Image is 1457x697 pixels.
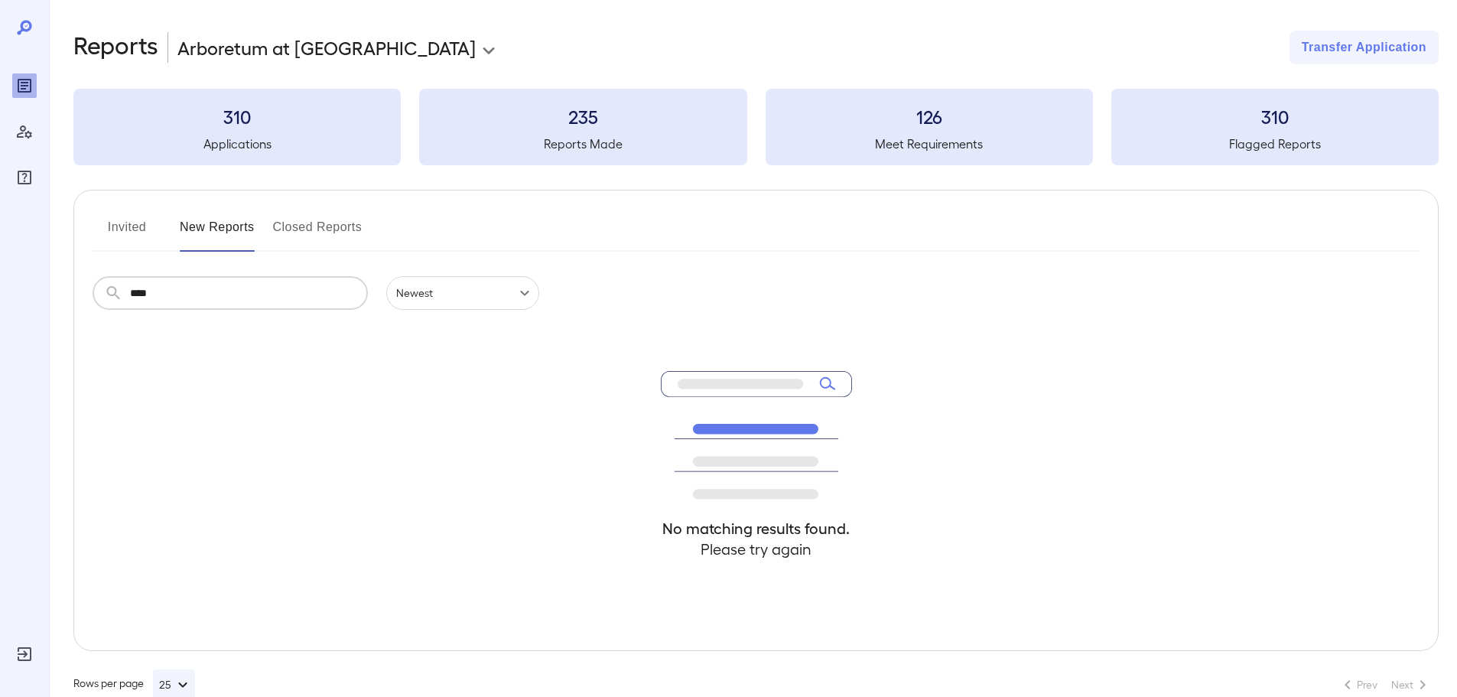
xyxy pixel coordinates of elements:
[766,135,1093,153] h5: Meet Requirements
[12,165,37,190] div: FAQ
[419,135,746,153] h5: Reports Made
[73,104,401,129] h3: 310
[1111,135,1439,153] h5: Flagged Reports
[12,73,37,98] div: Reports
[180,215,255,252] button: New Reports
[661,518,852,539] h4: No matching results found.
[661,539,852,559] h4: Please try again
[1332,673,1439,697] nav: pagination navigation
[386,276,539,310] div: Newest
[12,642,37,666] div: Log Out
[1111,104,1439,129] h3: 310
[93,215,161,252] button: Invited
[273,215,363,252] button: Closed Reports
[12,119,37,144] div: Manage Users
[73,89,1439,165] summary: 310Applications235Reports Made126Meet Requirements310Flagged Reports
[766,104,1093,129] h3: 126
[73,135,401,153] h5: Applications
[1290,31,1439,64] button: Transfer Application
[177,35,476,60] p: Arboretum at [GEOGRAPHIC_DATA]
[73,31,158,64] h2: Reports
[419,104,746,129] h3: 235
